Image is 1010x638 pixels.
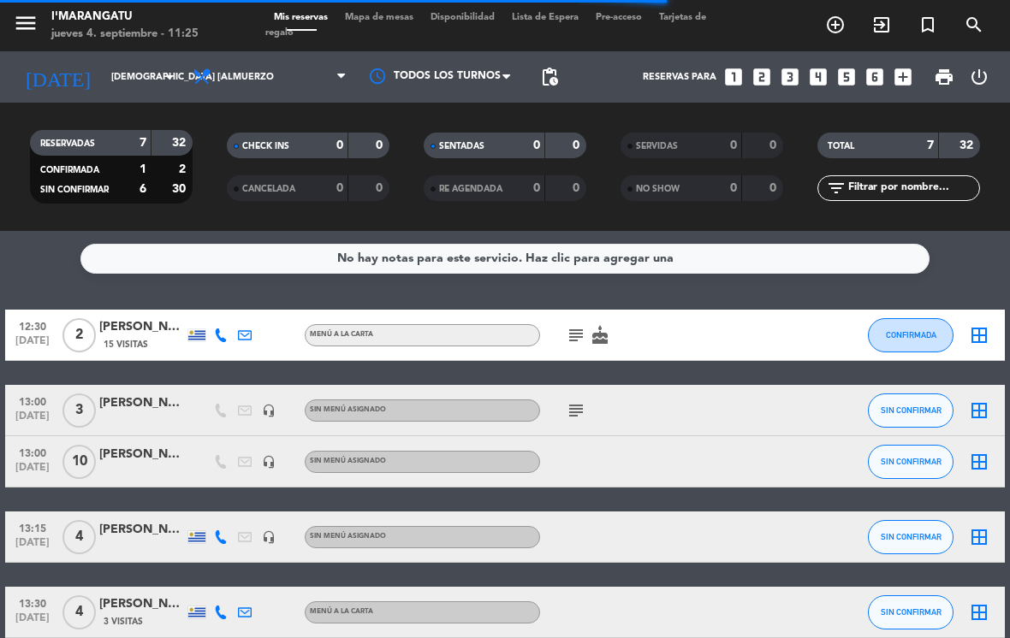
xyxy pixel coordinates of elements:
i: border_all [969,400,989,421]
span: Reserva especial [905,10,951,39]
span: 2 [62,318,96,352]
span: 10 [62,445,96,479]
span: SIN CONFIRMAR [881,532,942,541]
i: cake [590,325,610,346]
strong: 30 [172,183,189,195]
i: search [964,15,984,35]
span: Mapa de mesas [336,13,422,22]
button: SIN CONFIRMAR [868,445,954,479]
span: RE AGENDADA [439,185,502,193]
i: menu [13,10,39,36]
div: [PERSON_NAME] [PERSON_NAME] [99,445,185,464]
i: add_circle_outline [825,15,846,35]
div: [PERSON_NAME] [99,594,185,614]
span: Mis reservas [265,13,336,22]
span: SIN CONFIRMAR [881,457,942,466]
div: LOG OUT [962,51,997,103]
span: 13:30 [11,593,54,612]
span: 4 [62,520,96,554]
span: 12:30 [11,316,54,335]
span: pending_actions [539,67,560,87]
button: menu [13,10,39,42]
i: border_all [969,452,989,472]
strong: 0 [533,139,540,151]
span: 3 Visitas [104,615,143,629]
i: subject [566,325,586,346]
i: filter_list [826,178,847,198]
span: SENTADAS [439,142,484,151]
span: SIN CONFIRMAR [40,186,109,194]
span: [DATE] [11,612,54,632]
strong: 7 [927,139,934,151]
span: SIN CONFIRMAR [881,607,942,617]
div: jueves 4. septiembre - 11:25 [51,26,199,43]
span: RESERVADAS [40,139,95,148]
span: MENÚ A LA CARTA [310,608,373,615]
i: headset_mic [262,530,276,544]
strong: 6 [140,183,146,195]
span: 15 Visitas [104,338,148,351]
span: NO SHOW [636,185,680,193]
div: [PERSON_NAME] [99,520,185,540]
span: CHECK INS [242,142,289,151]
span: Sin menú asignado [310,406,386,413]
strong: 32 [172,137,189,149]
span: [DATE] [11,462,54,481]
strong: 0 [769,182,780,194]
strong: 2 [179,163,189,175]
button: SIN CONFIRMAR [868,520,954,554]
span: 13:00 [11,442,54,462]
span: Lista de Espera [503,13,587,22]
strong: 32 [960,139,977,151]
span: Sin menú asignado [310,458,386,464]
strong: 1 [140,163,146,175]
i: looks_6 [864,66,886,88]
span: Pre-acceso [587,13,651,22]
span: [DATE] [11,411,54,430]
strong: 0 [376,182,386,194]
span: Reservas para [643,72,716,83]
span: 4 [62,595,96,629]
span: Almuerzo [221,72,274,83]
span: BUSCAR [951,10,997,39]
i: [DATE] [13,58,103,96]
div: [PERSON_NAME] [99,393,185,413]
input: Filtrar por nombre... [847,179,979,198]
div: I'marangatu [51,9,199,26]
i: power_settings_new [969,67,989,87]
i: looks_one [722,66,745,88]
i: looks_4 [807,66,829,88]
strong: 0 [769,139,780,151]
i: border_all [969,602,989,623]
span: RESERVAR MESA [812,10,858,39]
i: border_all [969,527,989,547]
span: WALK IN [858,10,905,39]
span: CANCELADA [242,185,295,193]
span: Sin menú asignado [310,533,386,540]
i: subject [566,400,586,421]
span: [DATE] [11,335,54,355]
i: looks_5 [835,66,858,88]
strong: 0 [730,182,737,194]
i: exit_to_app [871,15,892,35]
i: add_box [892,66,914,88]
strong: 0 [573,139,583,151]
span: print [934,67,954,87]
i: looks_two [751,66,773,88]
span: CONFIRMADA [40,166,99,174]
span: 3 [62,393,96,428]
strong: 0 [336,182,343,194]
i: headset_mic [262,455,276,469]
span: 13:00 [11,391,54,411]
i: border_all [969,325,989,346]
strong: 7 [140,137,146,149]
i: looks_3 [779,66,801,88]
i: arrow_drop_down [159,67,180,87]
span: Disponibilidad [422,13,503,22]
div: [PERSON_NAME] [99,317,185,337]
button: SIN CONFIRMAR [868,393,954,428]
strong: 0 [336,139,343,151]
span: [DATE] [11,537,54,557]
strong: 0 [573,182,583,194]
strong: 0 [730,139,737,151]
